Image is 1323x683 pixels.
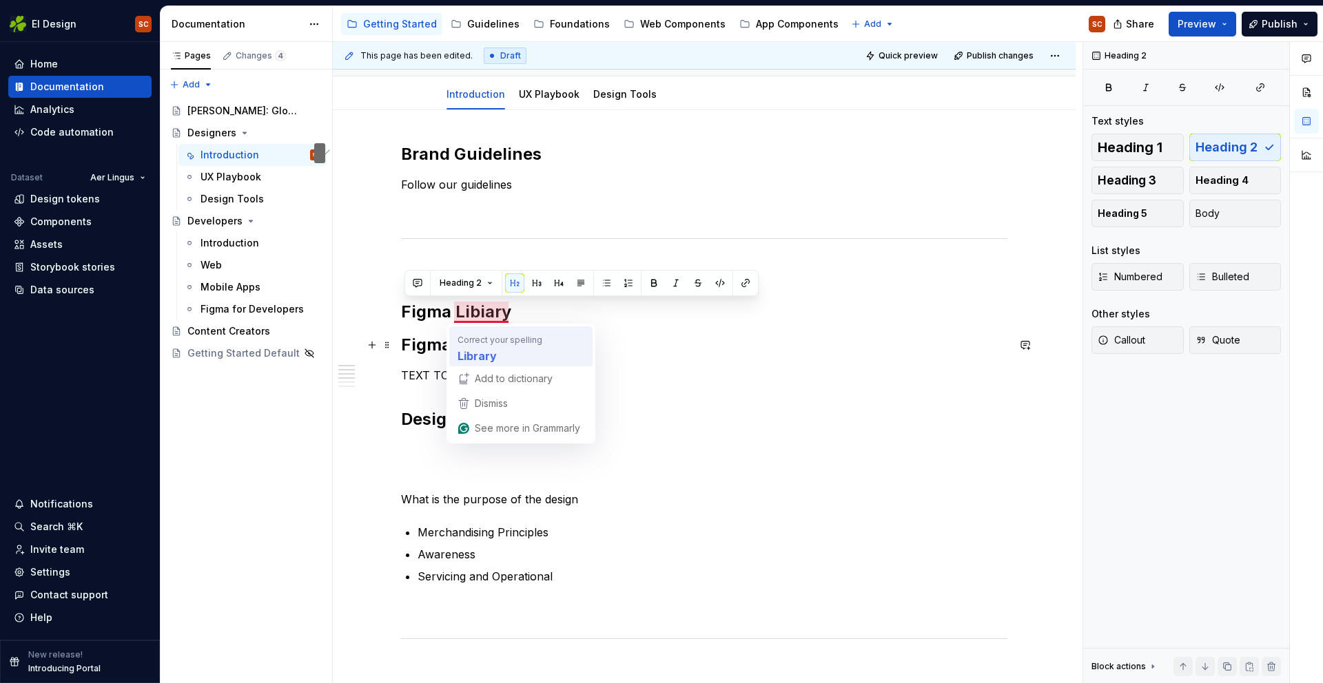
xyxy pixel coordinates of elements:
[1106,12,1163,36] button: Share
[401,301,1007,323] h2: Figma Libiary
[1091,263,1184,291] button: Numbered
[341,10,844,38] div: Page tree
[187,126,236,140] div: Designers
[30,543,84,556] div: Invite team
[312,148,320,162] div: SC
[28,663,101,674] p: Introducing Portal
[201,280,260,294] div: Mobile Apps
[178,166,327,188] a: UX Playbook
[1098,174,1156,187] span: Heading 3
[445,13,525,35] a: Guidelines
[8,188,152,210] a: Design tokens
[201,302,304,316] div: Figma for Developers
[467,17,520,31] div: Guidelines
[187,324,270,338] div: Content Creators
[967,50,1034,61] span: Publish changes
[84,168,152,187] button: Aer Lingus
[1091,114,1144,128] div: Text styles
[363,17,437,31] div: Getting Started
[1091,326,1184,354] button: Callout
[10,16,26,32] img: 56b5df98-d96d-4d7e-807c-0afdf3bdaefa.png
[165,75,217,94] button: Add
[178,144,327,166] a: IntroductionSC
[30,125,114,139] div: Code automation
[30,283,94,297] div: Data sources
[950,46,1040,65] button: Publish changes
[30,520,83,534] div: Search ⌘K
[183,79,200,90] span: Add
[640,17,726,31] div: Web Components
[187,104,301,118] div: [PERSON_NAME]: Global Experience Language
[178,232,327,254] a: Introduction
[30,57,58,71] div: Home
[1126,17,1154,31] span: Share
[1189,263,1282,291] button: Bulleted
[401,334,1007,356] h2: Figma
[1169,12,1236,36] button: Preview
[401,491,1007,507] p: What is the purpose of the design
[593,88,657,100] a: Design Tools
[756,17,839,31] div: App Components
[418,524,1007,540] p: Merchandising Principles
[588,79,662,108] div: Design Tools
[8,493,152,515] button: Notifications
[1242,12,1317,36] button: Publish
[30,611,52,624] div: Help
[30,215,92,229] div: Components
[519,88,580,100] a: UX Playbook
[8,211,152,233] a: Components
[401,143,1007,165] h2: Brand Guidelines
[1196,174,1249,187] span: Heading 4
[441,79,511,108] div: Introduction
[236,50,286,61] div: Changes
[8,538,152,560] a: Invite team
[201,148,259,162] div: Introduction
[418,568,1007,585] p: Servicing and Operational
[201,192,264,206] div: Design Tools
[8,561,152,583] a: Settings
[165,100,327,122] a: [PERSON_NAME]: Global Experience Language
[341,13,442,35] a: Getting Started
[1189,167,1282,194] button: Heading 4
[187,214,243,228] div: Developers
[32,17,76,31] div: EI Design
[172,17,302,31] div: Documentation
[30,103,74,116] div: Analytics
[8,233,152,255] a: Assets
[8,256,152,278] a: Storybook stories
[1098,333,1145,347] span: Callout
[847,14,899,34] button: Add
[1091,244,1140,258] div: List styles
[30,238,63,251] div: Assets
[30,497,93,511] div: Notifications
[8,53,152,75] a: Home
[360,50,473,61] span: This page has been edited.
[1098,207,1147,220] span: Heading 5
[1092,19,1102,30] div: SC
[8,76,152,98] a: Documentation
[165,100,327,364] div: Page tree
[187,346,300,360] div: Getting Started Default
[401,408,1007,430] h2: Design with Intent
[418,546,1007,563] p: Awareness
[30,565,70,579] div: Settings
[201,258,222,272] div: Web
[1189,326,1282,354] button: Quote
[1091,661,1146,672] div: Block actions
[165,342,327,364] a: Getting Started Default
[1091,134,1184,161] button: Heading 1
[8,98,152,120] a: Analytics
[30,260,115,274] div: Storybook stories
[500,50,521,61] span: Draft
[28,649,83,660] p: New release!
[8,279,152,301] a: Data sources
[1091,200,1184,227] button: Heading 5
[178,188,327,210] a: Design Tools
[401,176,1007,193] p: Follow our guidelines
[1098,140,1162,154] span: Heading 1
[1098,270,1162,284] span: Numbered
[3,9,157,39] button: EI DesignSC
[178,298,327,320] a: Figma for Developers
[11,172,43,183] div: Dataset
[1091,657,1158,676] div: Block actions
